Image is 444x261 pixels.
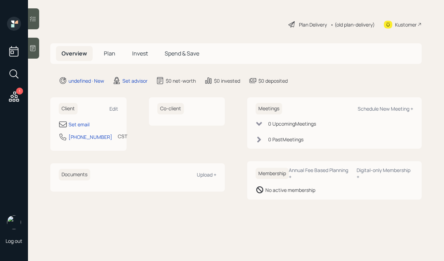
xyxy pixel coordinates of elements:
[109,105,118,112] div: Edit
[214,77,240,84] div: $0 invested
[330,21,375,28] div: • (old plan-delivery)
[118,133,127,140] div: CST
[62,50,87,57] span: Overview
[6,238,22,244] div: Log out
[59,169,90,180] h6: Documents
[265,186,315,194] div: No active membership
[357,167,413,180] div: Digital-only Membership +
[166,77,196,84] div: $0 net-worth
[132,50,148,57] span: Invest
[165,50,199,57] span: Spend & Save
[69,121,89,128] div: Set email
[59,103,78,114] h6: Client
[7,215,21,229] img: robby-grisanti-headshot.png
[299,21,327,28] div: Plan Delivery
[157,103,184,114] h6: Co-client
[258,77,288,84] div: $0 deposited
[69,133,112,141] div: [PHONE_NUMBER]
[268,136,303,143] div: 0 Past Meeting s
[268,120,316,127] div: 0 Upcoming Meeting s
[256,103,282,114] h6: Meetings
[358,105,413,112] div: Schedule New Meeting +
[122,77,148,84] div: Set advisor
[197,171,216,178] div: Upload +
[256,168,289,179] h6: Membership
[69,77,104,84] div: undefined · New
[104,50,115,57] span: Plan
[16,88,23,95] div: 1
[289,167,351,180] div: Annual Fee Based Planning +
[395,21,417,28] div: Kustomer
